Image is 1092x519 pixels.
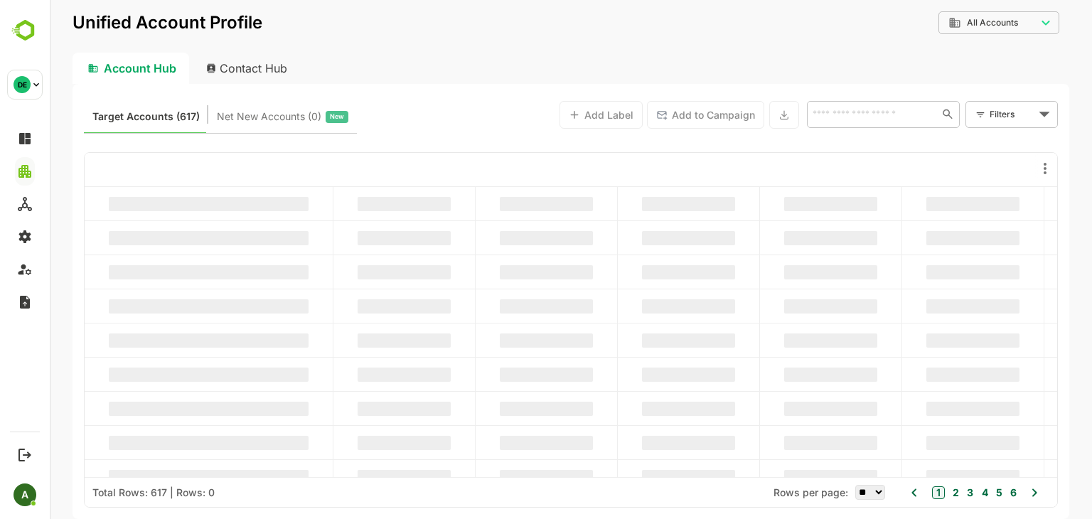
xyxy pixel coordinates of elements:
[899,485,909,501] button: 2
[280,107,294,126] span: New
[167,107,272,126] span: Net New Accounts ( 0 )
[724,486,798,498] span: Rows per page:
[43,107,150,126] span: Known accounts you’ve identified to target - imported from CRM, Offline upload, or promoted from ...
[510,101,593,129] button: Add Label
[7,17,43,44] img: BambooboxLogoMark.f1c84d78b4c51b1a7b5f700c9845e183.svg
[719,101,749,129] button: Export the selected data as CSV
[14,76,31,93] div: DE
[957,485,967,501] button: 6
[15,445,34,464] button: Logout
[889,9,1010,37] div: All Accounts
[14,483,36,506] div: A
[145,53,250,84] div: Contact Hub
[917,18,968,28] span: All Accounts
[899,16,987,29] div: All Accounts
[43,486,165,498] div: Total Rows: 617 | Rows: 0
[938,100,1008,129] div: Filters
[914,485,924,501] button: 3
[928,485,938,501] button: 4
[167,107,299,126] div: Newly surfaced ICP-fit accounts from Intent, Website, LinkedIn, and other engagement signals.
[943,485,953,501] button: 5
[882,486,895,499] button: 1
[23,14,213,31] p: Unified Account Profile
[23,53,139,84] div: Account Hub
[940,107,985,122] div: Filters
[597,101,714,129] button: Add to Campaign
